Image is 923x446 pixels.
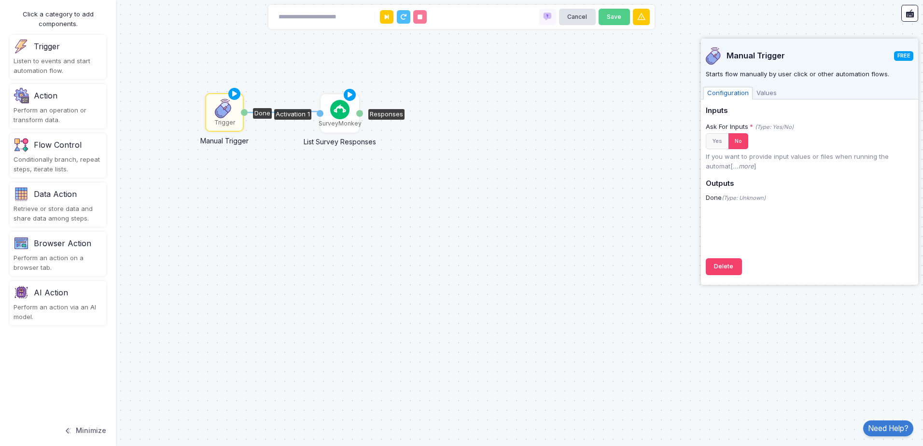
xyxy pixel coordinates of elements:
[14,285,29,300] img: category-v2.png
[14,39,29,54] img: trigger.png
[894,51,913,60] span: FREE
[14,155,102,174] div: Conditionally branch, repeat steps, iterate lists.
[253,108,272,119] div: Done
[706,258,742,275] button: Delete
[755,124,794,130] i: (Type: Yes/No)
[34,287,68,298] div: AI Action
[14,303,102,321] div: Perform an action via an AI model.
[722,195,766,201] i: (Type: Unknown)
[183,131,266,146] div: Manual Trigger
[215,99,234,118] img: manual.png
[728,133,748,149] button: No
[559,9,596,26] button: Cancel
[34,41,60,52] div: Trigger
[706,133,729,149] button: Yes
[14,236,29,251] img: category-v1.png
[330,100,350,119] img: survey-monkey.png
[706,152,913,171] p: If you want to provide input values or files when running the automat[ ]
[14,106,102,125] div: Perform an operation or transform data.
[34,237,91,249] div: Browser Action
[863,420,913,436] a: Need Help?
[727,51,895,61] span: Manual Trigger
[14,186,29,202] img: category.png
[599,9,630,26] button: Save
[14,56,102,75] div: Listen to events and start automation flow.
[34,188,77,200] div: Data Action
[706,47,723,65] img: manual.png
[706,70,913,79] p: Starts flow manually by user click or other automation flows.
[64,420,106,441] button: Minimize
[34,139,82,151] div: Flow Control
[14,204,102,223] div: Retrieve or store data and share data among steps.
[214,118,235,127] div: Trigger
[368,109,405,120] div: Responses
[319,119,362,128] div: SurveyMonkey
[706,180,913,188] h5: Outputs
[706,122,794,132] div: Ask For Inputs
[733,162,754,170] i: ...more
[10,10,106,28] div: Click a category to add components.
[14,137,29,153] img: flow-v1.png
[633,9,650,26] button: Warnings
[299,132,381,147] div: List Survey Responses
[34,90,57,101] div: Action
[706,107,913,115] h5: Inputs
[14,253,102,272] div: Perform an action on a browser tab.
[701,193,918,203] div: Done
[753,87,781,99] span: Values
[703,87,753,99] span: Configuration
[14,88,29,103] img: settings.png
[274,109,311,120] div: Activation 1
